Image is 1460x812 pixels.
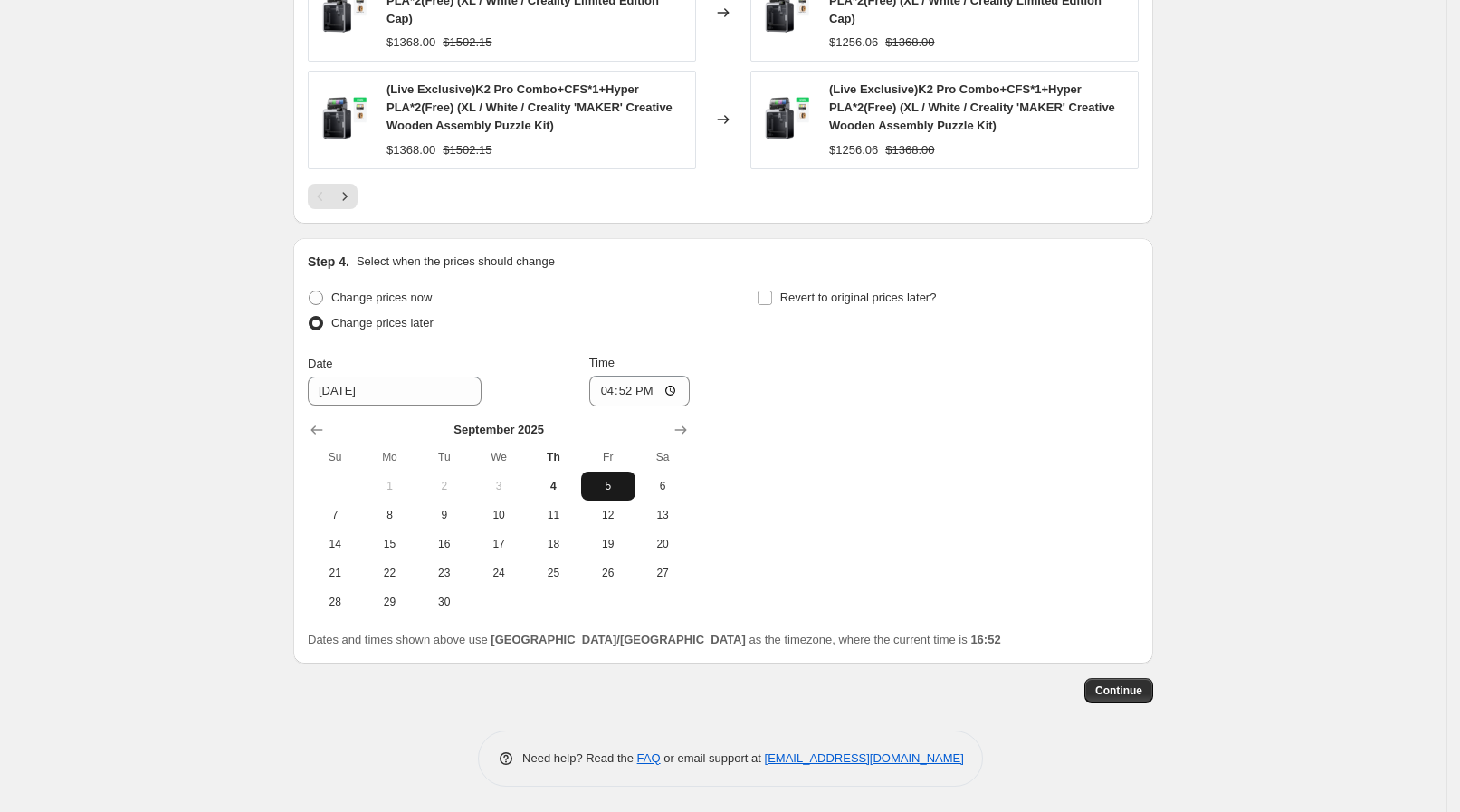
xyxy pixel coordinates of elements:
[533,508,573,522] span: 11
[829,82,1115,132] span: (Live Exclusive)K2 Pro Combo+CFS*1+Hyper PLA*2(Free) (XL / White / Creality 'MAKER' Creative Wood...
[386,141,435,159] div: $1368.00
[533,479,573,493] span: 4
[589,376,691,406] input: 12:00
[479,479,519,493] span: 3
[362,588,416,616] button: Monday September 29 2025
[760,92,815,147] img: 1_7b776eab-5621-4c19-9ae5-ce25cb32273e_80x.png
[417,443,472,472] th: Tuesday
[369,537,409,551] span: 15
[369,595,409,609] span: 29
[362,559,416,588] button: Monday September 22 2025
[643,450,682,464] span: Sa
[588,566,628,580] span: 26
[315,566,355,580] span: 21
[637,751,661,765] a: FAQ
[829,141,878,159] div: $1256.06
[425,450,464,464] span: Tu
[635,472,690,501] button: Saturday September 6 2025
[332,184,358,209] button: Next
[362,530,416,559] button: Monday September 15 2025
[588,508,628,522] span: 12
[472,501,526,530] button: Wednesday September 10 2025
[425,566,464,580] span: 23
[588,537,628,551] span: 19
[635,559,690,588] button: Saturday September 27 2025
[425,537,464,551] span: 16
[533,450,573,464] span: Th
[443,33,491,52] strike: $1502.15
[885,33,934,52] strike: $1368.00
[635,501,690,530] button: Saturday September 13 2025
[970,633,1000,646] b: 16:52
[308,377,482,406] input: 9/4/2025
[479,508,519,522] span: 10
[425,595,464,609] span: 30
[308,559,362,588] button: Sunday September 21 2025
[315,537,355,551] span: 14
[386,33,435,52] div: $1368.00
[526,443,580,472] th: Thursday
[1084,678,1153,703] button: Continue
[581,530,635,559] button: Friday September 19 2025
[479,537,519,551] span: 17
[308,253,349,271] h2: Step 4.
[472,443,526,472] th: Wednesday
[417,559,472,588] button: Tuesday September 23 2025
[369,479,409,493] span: 1
[526,530,580,559] button: Thursday September 18 2025
[308,443,362,472] th: Sunday
[829,33,878,52] div: $1256.06
[443,141,491,159] strike: $1502.15
[425,508,464,522] span: 9
[643,537,682,551] span: 20
[369,566,409,580] span: 22
[357,253,555,271] p: Select when the prices should change
[315,508,355,522] span: 7
[472,472,526,501] button: Wednesday September 3 2025
[533,537,573,551] span: 18
[526,501,580,530] button: Thursday September 11 2025
[479,566,519,580] span: 24
[304,417,329,443] button: Show previous month, August 2025
[362,501,416,530] button: Monday September 8 2025
[308,184,358,209] nav: Pagination
[308,530,362,559] button: Sunday September 14 2025
[479,450,519,464] span: We
[386,82,673,132] span: (Live Exclusive)K2 Pro Combo+CFS*1+Hyper PLA*2(Free) (XL / White / Creality 'MAKER' Creative Wood...
[308,633,1001,646] span: Dates and times shown above use as the timezone, where the current time is
[588,479,628,493] span: 5
[417,472,472,501] button: Tuesday September 2 2025
[635,530,690,559] button: Saturday September 20 2025
[472,530,526,559] button: Wednesday September 17 2025
[780,291,937,304] span: Revert to original prices later?
[308,501,362,530] button: Sunday September 7 2025
[472,559,526,588] button: Wednesday September 24 2025
[331,316,434,330] span: Change prices later
[331,291,432,304] span: Change prices now
[643,508,682,522] span: 13
[581,501,635,530] button: Friday September 12 2025
[417,501,472,530] button: Tuesday September 9 2025
[308,588,362,616] button: Sunday September 28 2025
[1095,683,1142,698] span: Continue
[533,566,573,580] span: 25
[308,357,332,370] span: Date
[369,450,409,464] span: Mo
[526,472,580,501] button: Today Thursday September 4 2025
[885,141,934,159] strike: $1368.00
[588,450,628,464] span: Fr
[765,751,964,765] a: [EMAIL_ADDRESS][DOMAIN_NAME]
[417,588,472,616] button: Tuesday September 30 2025
[522,751,637,765] span: Need help? Read the
[425,479,464,493] span: 2
[589,356,615,369] span: Time
[643,479,682,493] span: 6
[635,443,690,472] th: Saturday
[491,633,745,646] b: [GEOGRAPHIC_DATA]/[GEOGRAPHIC_DATA]
[417,530,472,559] button: Tuesday September 16 2025
[362,472,416,501] button: Monday September 1 2025
[526,559,580,588] button: Thursday September 25 2025
[668,417,693,443] button: Show next month, October 2025
[581,472,635,501] button: Friday September 5 2025
[581,443,635,472] th: Friday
